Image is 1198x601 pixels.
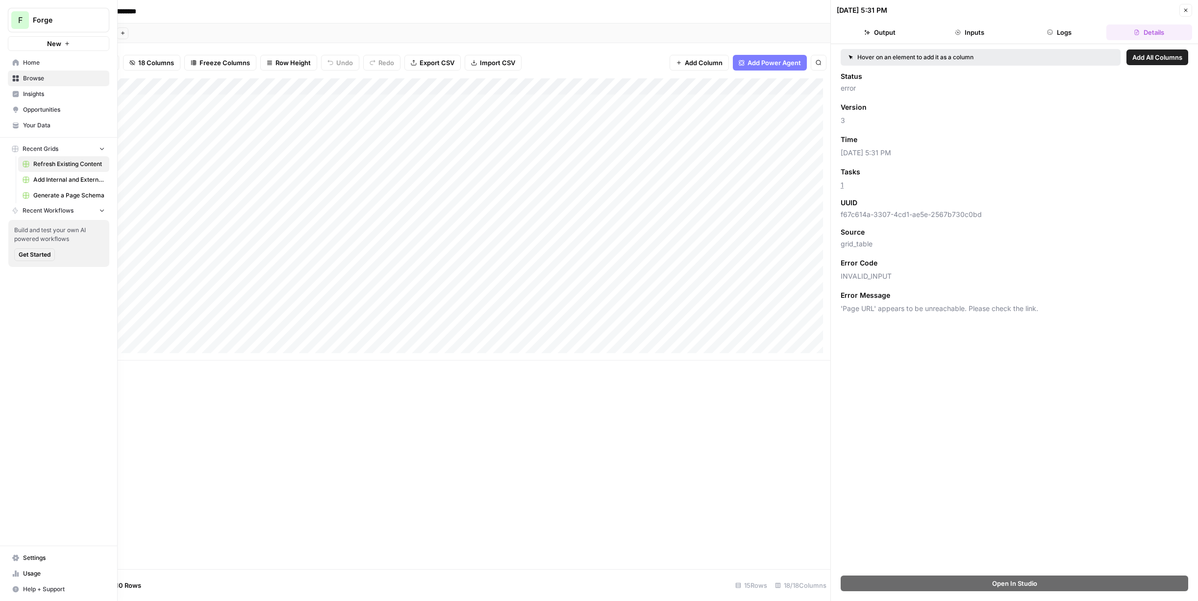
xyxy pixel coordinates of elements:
button: Get Started [14,248,55,261]
span: Add 10 Rows [102,580,141,590]
a: Your Data [8,118,109,133]
span: Forge [33,15,92,25]
button: Open In Studio [841,576,1188,591]
button: Output [837,24,923,40]
span: Tasks [841,167,860,177]
span: Export CSV [420,58,454,68]
span: Get Started [19,250,50,259]
span: Recent Workflows [23,206,74,215]
button: New [8,36,109,51]
div: 15 Rows [731,577,771,593]
span: Version [841,102,867,112]
span: Browse [23,74,105,83]
div: Hover on an element to add it as a column [849,53,1043,62]
a: Insights [8,86,109,102]
button: Add Power Agent [733,55,807,71]
span: Time [841,135,857,144]
button: Recent Workflows [8,203,109,218]
span: Home [23,58,105,67]
button: Inputs [926,24,1012,40]
span: error [841,83,1188,93]
button: Details [1106,24,1192,40]
a: Opportunities [8,102,109,118]
span: Undo [336,58,353,68]
button: Logs [1017,24,1102,40]
span: Recent Grids [23,144,58,153]
button: Add All Columns [1126,49,1188,65]
button: Help + Support [8,581,109,597]
span: Help + Support [23,585,105,594]
span: Freeze Columns [200,58,250,68]
span: f67c614a-3307-4cd1-ae5e-2567b730c0bd [841,210,1188,219]
span: Build and test your own AI powered workflows [14,226,103,243]
span: 'Page URL' appears to be unreachable. Please check the link. [841,304,1188,313]
a: Generate a Page Schema [18,188,109,203]
span: Add Column [685,58,723,68]
a: Home [8,55,109,71]
button: Workspace: Forge [8,8,109,32]
span: Status [841,72,862,81]
button: Undo [321,55,359,71]
span: Generate a Page Schema [33,191,105,200]
span: Error Message [841,290,890,300]
span: Redo [378,58,394,68]
div: 18/18 Columns [771,577,830,593]
a: 1 [841,181,844,189]
span: Row Height [275,58,311,68]
span: 3 [841,116,1188,125]
a: Browse [8,71,109,86]
span: [DATE] 5:31 PM [841,148,1188,158]
button: Add Column [670,55,729,71]
a: Add Internal and External Links [18,172,109,188]
span: Add Power Agent [748,58,801,68]
span: 18 Columns [138,58,174,68]
a: Usage [8,566,109,581]
a: Refresh Existing Content [18,156,109,172]
button: 18 Columns [123,55,180,71]
span: F [18,14,23,26]
span: Your Data [23,121,105,130]
span: grid_table [841,239,1188,249]
button: Redo [363,55,400,71]
span: Add Internal and External Links [33,175,105,184]
button: Export CSV [404,55,461,71]
button: Freeze Columns [184,55,256,71]
span: Usage [23,569,105,578]
span: Source [841,227,865,237]
button: Import CSV [465,55,522,71]
span: Error Code [841,258,877,268]
span: Refresh Existing Content [33,160,105,168]
span: Insights [23,90,105,98]
span: Add All Columns [1132,52,1182,62]
a: Settings [8,550,109,566]
span: Opportunities [23,105,105,114]
span: INVALID_INPUT [841,271,1188,281]
span: Settings [23,553,105,562]
button: Recent Grids [8,142,109,156]
span: Open In Studio [992,578,1037,588]
div: [DATE] 5:31 PM [837,5,887,15]
span: UUID [841,198,857,208]
span: New [47,39,61,48]
button: Row Height [260,55,317,71]
span: Import CSV [480,58,515,68]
